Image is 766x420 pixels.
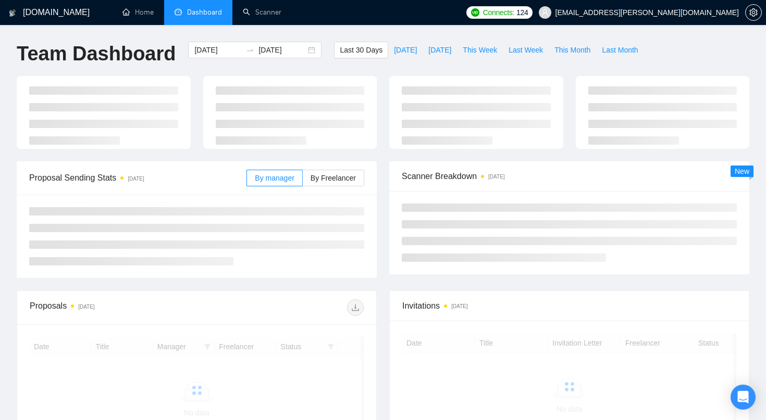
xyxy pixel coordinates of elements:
[334,42,388,58] button: Last 30 Days
[602,44,638,56] span: Last Month
[194,44,242,56] input: Start date
[255,174,294,182] span: By manager
[17,42,176,66] h1: Team Dashboard
[463,44,497,56] span: This Week
[735,167,749,175] span: New
[596,42,644,58] button: Last Month
[746,8,761,17] span: setting
[554,44,590,56] span: This Month
[9,5,16,21] img: logo
[394,44,417,56] span: [DATE]
[457,42,503,58] button: This Week
[388,42,423,58] button: [DATE]
[122,8,154,17] a: homeHome
[175,8,182,16] span: dashboard
[731,385,756,410] div: Open Intercom Messenger
[128,176,144,182] time: [DATE]
[541,9,549,16] span: user
[509,44,543,56] span: Last Week
[745,8,762,17] a: setting
[402,170,737,183] span: Scanner Breakdown
[78,304,94,310] time: [DATE]
[483,7,514,18] span: Connects:
[340,44,382,56] span: Last 30 Days
[428,44,451,56] span: [DATE]
[258,44,306,56] input: End date
[30,299,197,316] div: Proposals
[451,303,467,309] time: [DATE]
[516,7,528,18] span: 124
[29,171,246,184] span: Proposal Sending Stats
[246,46,254,54] span: swap-right
[503,42,549,58] button: Last Week
[745,4,762,21] button: setting
[471,8,479,17] img: upwork-logo.png
[311,174,356,182] span: By Freelancer
[549,42,596,58] button: This Month
[488,174,504,180] time: [DATE]
[246,46,254,54] span: to
[423,42,457,58] button: [DATE]
[402,299,736,312] span: Invitations
[187,8,222,17] span: Dashboard
[243,8,281,17] a: searchScanner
